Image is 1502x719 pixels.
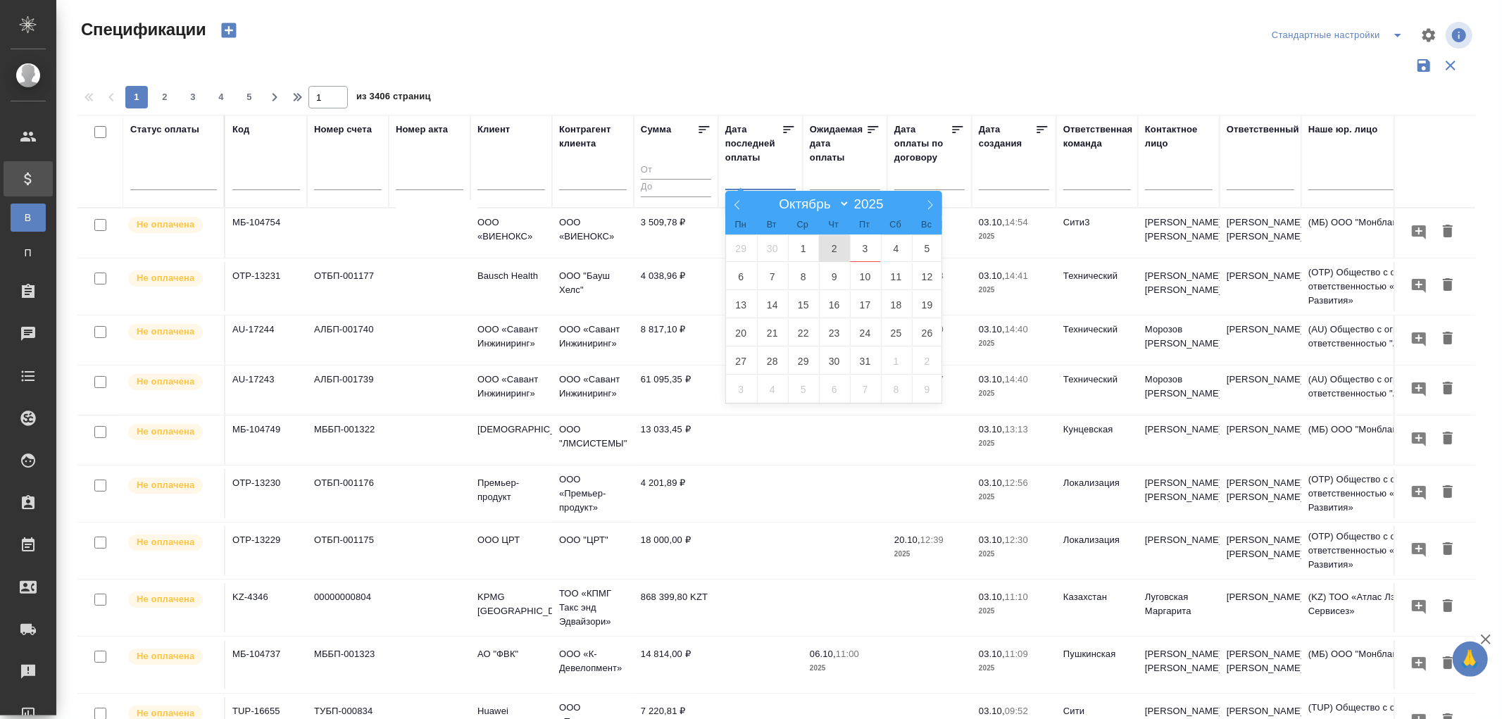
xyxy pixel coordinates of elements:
[1138,315,1220,365] td: Морозов [PERSON_NAME]
[225,208,307,258] td: МБ-104754
[1227,123,1299,137] div: Ответственный
[137,425,194,439] p: Не оплачена
[850,375,881,403] span: Ноябрь 7, 2025
[18,246,39,260] span: П
[979,123,1035,151] div: Дата создания
[1056,315,1138,365] td: Технический
[396,123,448,137] div: Номер акта
[788,263,819,290] span: Октябрь 8, 2025
[1301,315,1470,365] td: (AU) Общество с ограниченной ответственностью "АЛС"
[979,437,1049,451] p: 2025
[979,706,1005,716] p: 03.10,
[788,347,819,375] span: Октябрь 29, 2025
[1220,526,1301,575] td: [PERSON_NAME] [PERSON_NAME]
[912,375,943,403] span: Ноябрь 9, 2025
[225,640,307,689] td: МБ-104737
[912,235,943,262] span: Октябрь 5, 2025
[130,123,199,137] div: Статус оплаты
[1436,594,1460,620] button: Удалить
[810,649,836,659] p: 06.10,
[232,123,249,137] div: Код
[788,291,819,318] span: Октябрь 15, 2025
[1436,326,1460,352] button: Удалить
[307,415,389,465] td: МББП-001322
[1301,415,1470,465] td: (МБ) ООО "Монблан"
[477,704,545,718] p: Huawei
[225,583,307,632] td: KZ-4346
[238,86,261,108] button: 5
[210,86,232,108] button: 4
[137,375,194,389] p: Не оплачена
[212,18,246,42] button: Создать
[477,269,545,283] p: Bausch Health
[881,291,912,318] span: Октябрь 18, 2025
[11,239,46,267] a: П
[1220,365,1301,415] td: [PERSON_NAME]
[1138,208,1220,258] td: [PERSON_NAME] [PERSON_NAME]
[182,90,204,104] span: 3
[979,270,1005,281] p: 03.10,
[1268,24,1412,46] div: split button
[1436,273,1460,299] button: Удалить
[1056,262,1138,311] td: Технический
[225,365,307,415] td: AU-17243
[1301,258,1470,315] td: (OTP) Общество с ограниченной ответственностью «Вектор Развития»
[307,262,389,311] td: ОТБП-001177
[979,547,1049,561] p: 2025
[979,604,1049,618] p: 2025
[1005,424,1028,434] p: 13:13
[1005,706,1028,716] p: 09:52
[979,230,1049,244] p: 2025
[850,235,881,262] span: Октябрь 3, 2025
[726,235,757,262] span: Сентябрь 29, 2025
[979,217,1005,227] p: 03.10,
[894,123,951,165] div: Дата оплаты по договору
[634,262,718,311] td: 4 038,96 ₽
[979,374,1005,384] p: 03.10,
[819,263,850,290] span: Октябрь 9, 2025
[307,640,389,689] td: МББП-001323
[819,347,850,375] span: Октябрь 30, 2025
[137,325,194,339] p: Не оплачена
[881,375,912,403] span: Ноябрь 8, 2025
[1005,592,1028,602] p: 11:10
[1220,583,1301,632] td: [PERSON_NAME]
[1436,480,1460,506] button: Удалить
[1005,374,1028,384] p: 14:40
[1301,583,1470,632] td: (KZ) ТОО «Атлас Лэнгвидж Сервисез»
[1056,208,1138,258] td: Сити3
[979,424,1005,434] p: 03.10,
[154,90,176,104] span: 2
[641,162,711,180] input: От
[477,423,545,437] p: [DEMOGRAPHIC_DATA]
[911,220,942,230] span: Вс
[757,375,788,403] span: Ноябрь 4, 2025
[238,90,261,104] span: 5
[850,291,881,318] span: Октябрь 17, 2025
[1138,640,1220,689] td: [PERSON_NAME] [PERSON_NAME]
[1056,365,1138,415] td: Технический
[881,319,912,346] span: Октябрь 25, 2025
[756,220,787,230] span: Вт
[1005,270,1028,281] p: 14:41
[912,347,943,375] span: Ноябрь 2, 2025
[979,477,1005,488] p: 03.10,
[182,86,204,108] button: 3
[559,269,627,297] p: ООО "Бауш Хелс"
[979,649,1005,659] p: 03.10,
[788,235,819,262] span: Октябрь 1, 2025
[725,123,782,165] div: Дата последней оплаты
[1220,315,1301,365] td: [PERSON_NAME]
[1436,426,1460,452] button: Удалить
[1145,123,1213,151] div: Контактное лицо
[757,263,788,290] span: Октябрь 7, 2025
[787,220,818,230] span: Ср
[836,649,859,659] p: 11:00
[1056,583,1138,632] td: Казахстан
[979,592,1005,602] p: 03.10,
[881,263,912,290] span: Октябрь 11, 2025
[18,211,39,225] span: В
[225,469,307,518] td: OTP-13230
[225,262,307,311] td: OTP-13231
[154,86,176,108] button: 2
